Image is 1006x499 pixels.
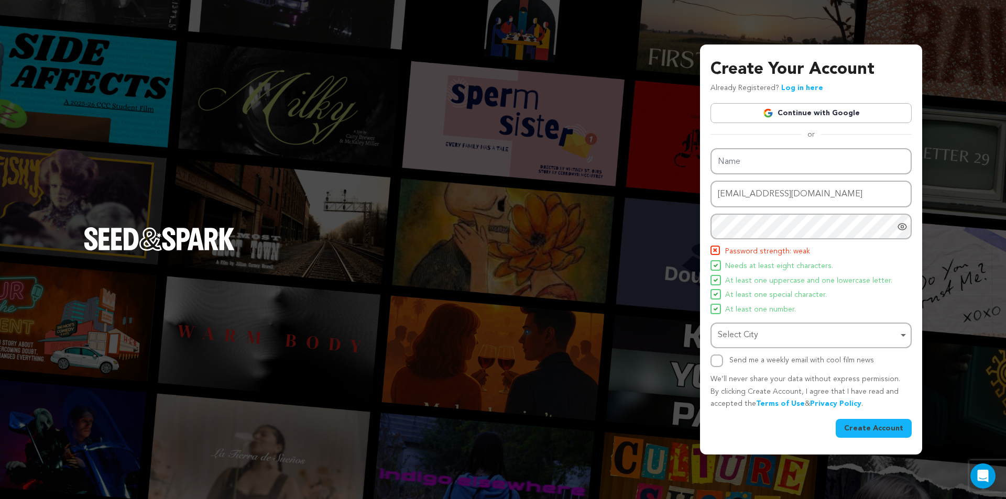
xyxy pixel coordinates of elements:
[810,400,861,407] a: Privacy Policy
[714,263,718,268] img: Seed&Spark Icon
[712,247,719,254] img: Seed&Spark Icon
[710,373,912,411] p: We’ll never share your data without express permission. By clicking Create Account, I agree that ...
[714,307,718,311] img: Seed&Spark Icon
[84,227,235,271] a: Seed&Spark Homepage
[756,400,805,407] a: Terms of Use
[710,148,912,175] input: Name
[725,246,810,258] span: Password strength: weak
[801,129,821,140] span: or
[714,292,718,296] img: Seed&Spark Icon
[897,221,907,232] a: Show password as plain text. Warning: this will display your password on the screen.
[710,103,912,123] a: Continue with Google
[725,275,892,287] span: At least one uppercase and one lowercase letter.
[725,289,827,302] span: At least one special character.
[84,227,235,250] img: Seed&Spark Logo
[710,181,912,207] input: Email address
[729,357,874,364] label: Send me a weekly email with cool film news
[763,108,773,118] img: Google logo
[781,84,823,92] a: Log in here
[725,304,796,316] span: At least one number.
[970,463,996,489] div: Open Intercom Messenger
[710,57,912,82] h3: Create Your Account
[836,419,912,438] button: Create Account
[718,328,898,343] div: Select City
[714,278,718,282] img: Seed&Spark Icon
[725,260,833,273] span: Needs at least eight characters.
[710,82,823,95] p: Already Registered?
